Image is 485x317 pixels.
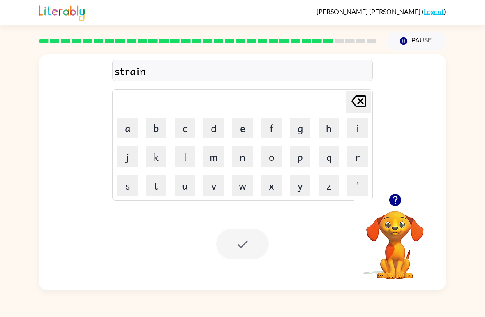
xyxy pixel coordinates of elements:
button: s [117,175,138,196]
button: k [146,146,166,167]
button: Pause [386,32,446,51]
button: x [261,175,282,196]
button: w [232,175,253,196]
button: o [261,146,282,167]
button: h [319,118,339,138]
div: ( ) [316,7,446,15]
button: g [290,118,310,138]
button: f [261,118,282,138]
button: u [175,175,195,196]
button: i [347,118,368,138]
a: Logout [424,7,444,15]
button: a [117,118,138,138]
button: q [319,146,339,167]
button: e [232,118,253,138]
div: strain [115,62,370,79]
button: v [203,175,224,196]
img: Literably [39,3,85,21]
button: c [175,118,195,138]
button: n [232,146,253,167]
button: z [319,175,339,196]
button: b [146,118,166,138]
button: y [290,175,310,196]
button: t [146,175,166,196]
button: p [290,146,310,167]
button: j [117,146,138,167]
button: m [203,146,224,167]
button: l [175,146,195,167]
video: Your browser must support playing .mp4 files to use Literably. Please try using another browser. [354,198,436,280]
button: r [347,146,368,167]
button: ' [347,175,368,196]
span: [PERSON_NAME] [PERSON_NAME] [316,7,422,15]
button: d [203,118,224,138]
